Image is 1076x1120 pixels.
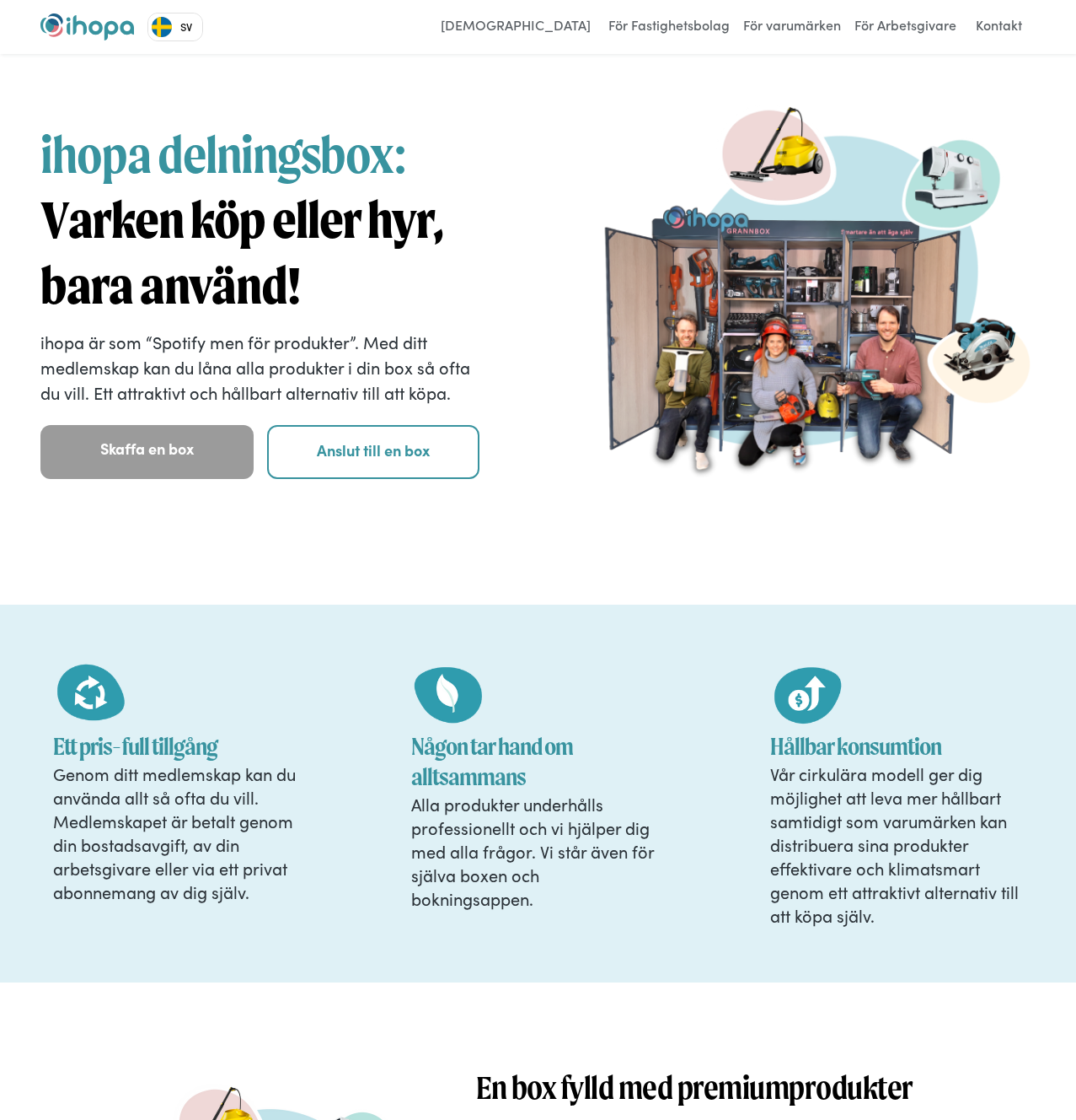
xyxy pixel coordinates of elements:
p: Genom ditt medlemskap kan du använda allt så ofta du vill. Medlemskapet är betalt genom din bosta... [53,762,306,903]
a: Kontakt [966,13,1032,40]
a: Skaffa en box [40,425,254,479]
h1: Någon tar hand om alltsammans [411,731,664,792]
p: Alla produkter underhålls professionellt och vi hjälper dig med alla frågor. Vi står även för sjä... [411,792,664,910]
a: SV [148,13,202,40]
a: [DEMOGRAPHIC_DATA] [432,13,599,40]
h3: En box fylld med premiumprodukter [476,1067,1068,1109]
div: Language [147,13,203,41]
a: För Fastighetsbolag [604,13,734,40]
span: ihopa delningsbox: [40,124,406,185]
a: För Arbetsgivare [850,13,961,40]
h1: Hållbar konsumtion [770,731,1023,762]
strong: Varken köp eller hyr, bara använd! [40,189,443,316]
aside: Language selected: Svenska [147,13,203,41]
p: ihopa är som “Spotify men för produkter”. Med ditt medlemskap kan du låna alla produkter i din bo... [40,329,479,405]
a: För varumärken [739,13,845,40]
h1: Ett pris- full tillgång [53,731,306,762]
a: Anslut till en box [267,425,480,479]
p: Vår cirkulära modell ger dig möjlighet att leva mer hållbart samtidigt som varumärken kan distrib... [770,762,1023,927]
a: home [40,13,134,40]
img: ihopa logo [40,13,134,40]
